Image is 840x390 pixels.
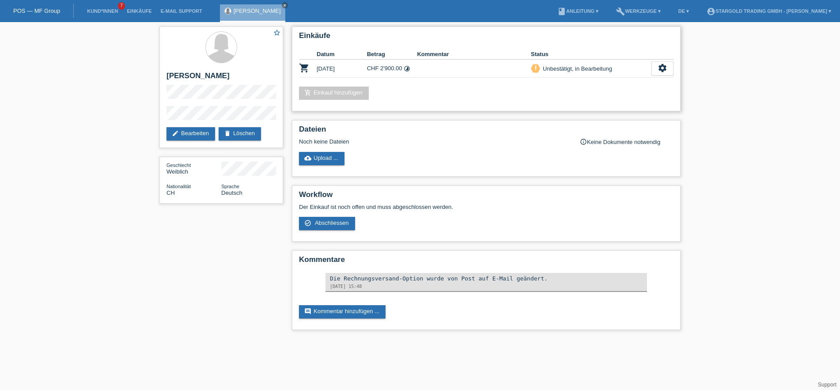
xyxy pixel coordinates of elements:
[166,163,191,168] span: Geschlecht
[166,162,221,175] div: Weiblich
[283,3,287,8] i: close
[330,275,643,282] div: Die Rechnungsversand-Option wurde von Post auf E-Mail geändert.
[166,72,276,85] h2: [PERSON_NAME]
[367,60,417,78] td: CHF 2'900.00
[531,49,651,60] th: Status
[658,63,667,73] i: settings
[299,204,674,210] p: Der Einkauf ist noch offen und muss abgeschlossen werden.
[166,184,191,189] span: Nationalität
[299,125,674,138] h2: Dateien
[118,2,125,10] span: 7
[156,8,207,14] a: E-Mail Support
[304,220,311,227] i: check_circle_outline
[330,284,643,289] div: [DATE] 15:48
[122,8,156,14] a: Einkäufe
[612,8,665,14] a: buildWerkzeuge ▾
[304,89,311,96] i: add_shopping_cart
[404,65,410,72] i: 48 Raten
[299,31,674,45] h2: Einkäufe
[299,190,674,204] h2: Workflow
[299,138,569,145] div: Noch keine Dateien
[234,8,281,14] a: [PERSON_NAME]
[13,8,60,14] a: POS — MF Group
[304,155,311,162] i: cloud_upload
[317,60,367,78] td: [DATE]
[580,138,587,145] i: info_outline
[315,220,349,226] span: Abschliessen
[540,64,612,73] div: Unbestätigt, in Bearbeitung
[674,8,693,14] a: DE ▾
[553,8,603,14] a: bookAnleitung ▾
[299,217,355,230] a: check_circle_outline Abschliessen
[557,7,566,16] i: book
[818,382,836,388] a: Support
[299,255,674,269] h2: Kommentare
[166,189,175,196] span: Schweiz
[83,8,122,14] a: Kund*innen
[219,127,261,140] a: deleteLöschen
[533,65,539,71] i: priority_high
[273,29,281,37] i: star_border
[221,189,242,196] span: Deutsch
[273,29,281,38] a: star_border
[299,87,369,100] a: add_shopping_cartEinkauf hinzufügen
[317,49,367,60] th: Datum
[282,2,288,8] a: close
[304,308,311,315] i: comment
[224,130,231,137] i: delete
[367,49,417,60] th: Betrag
[299,63,310,73] i: POSP00026375
[166,127,215,140] a: editBearbeiten
[221,184,239,189] span: Sprache
[707,7,715,16] i: account_circle
[616,7,625,16] i: build
[417,49,531,60] th: Kommentar
[580,138,674,145] div: Keine Dokumente notwendig
[299,152,344,165] a: cloud_uploadUpload ...
[702,8,836,14] a: account_circleStargold Trading GmbH - [PERSON_NAME] ▾
[299,305,386,318] a: commentKommentar hinzufügen ...
[172,130,179,137] i: edit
